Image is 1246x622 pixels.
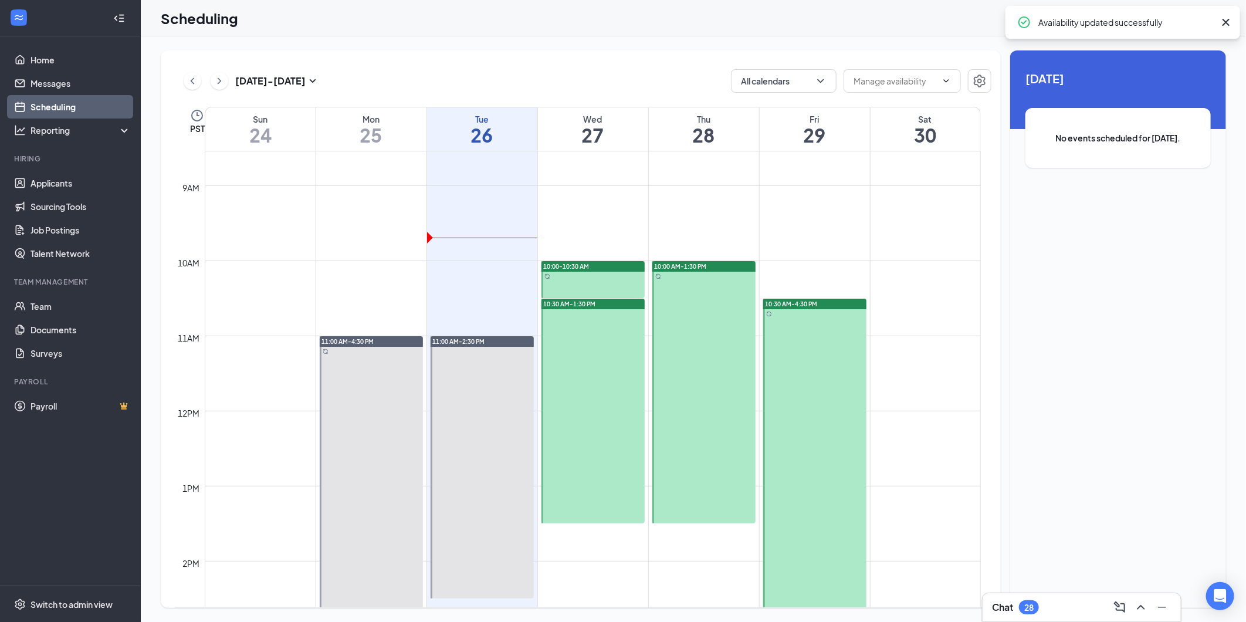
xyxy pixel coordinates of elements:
svg: Analysis [14,124,26,136]
svg: Sync [655,273,661,279]
div: 1pm [181,482,202,495]
button: All calendarsChevronDown [731,69,837,93]
div: Switch to admin view [31,599,113,610]
svg: ComposeMessage [1113,600,1127,614]
span: 10:00-10:30 AM [544,262,590,271]
button: ChevronUp [1132,598,1150,617]
a: August 26, 2025 [427,107,537,151]
div: 11am [176,332,202,344]
a: Job Postings [31,218,131,242]
button: Minimize [1153,598,1171,617]
button: Settings [968,69,991,93]
div: 28 [1024,603,1034,613]
div: Availability updated successfully [1038,15,1214,29]
span: PST [190,123,205,134]
svg: ChevronDown [942,76,951,86]
h1: 25 [316,125,426,145]
a: August 27, 2025 [538,107,648,151]
a: August 24, 2025 [205,107,316,151]
h3: Chat [992,601,1013,614]
a: Documents [31,318,131,342]
div: Reporting [31,124,131,136]
div: Tue [427,113,537,125]
div: Payroll [14,377,128,387]
a: August 30, 2025 [871,107,981,151]
span: 11:00 AM-2:30 PM [433,337,485,346]
a: PayrollCrown [31,394,131,418]
button: ComposeMessage [1110,598,1129,617]
h1: Scheduling [161,8,238,28]
div: Mon [316,113,426,125]
svg: SmallChevronDown [306,74,320,88]
div: 10am [176,256,202,269]
span: 11:00 AM-4:30 PM [322,337,374,346]
h1: 24 [205,125,316,145]
a: August 25, 2025 [316,107,426,151]
svg: ChevronLeft [187,74,198,88]
div: Fri [760,113,870,125]
a: August 29, 2025 [760,107,870,151]
button: ChevronLeft [184,72,201,90]
span: 10:00 AM-1:30 PM [655,262,707,271]
svg: Settings [14,599,26,610]
svg: Collapse [113,12,125,24]
span: No events scheduled for [DATE]. [1049,131,1187,144]
h1: 27 [538,125,648,145]
span: 10:30 AM-1:30 PM [544,300,596,308]
span: [DATE] [1025,69,1211,87]
svg: CheckmarkCircle [1017,15,1031,29]
h1: 26 [427,125,537,145]
h1: 30 [871,125,981,145]
div: Sun [205,113,316,125]
a: Applicants [31,171,131,195]
a: Scheduling [31,95,131,119]
a: Home [31,48,131,72]
svg: ChevronDown [815,75,827,87]
svg: WorkstreamLogo [13,12,25,23]
div: 2pm [181,557,202,570]
a: Messages [31,72,131,95]
h3: [DATE] - [DATE] [235,75,306,87]
a: Sourcing Tools [31,195,131,218]
input: Manage availability [854,75,937,87]
svg: ChevronRight [214,74,225,88]
a: Talent Network [31,242,131,265]
div: Sat [871,113,981,125]
div: 9am [181,181,202,194]
svg: Minimize [1155,600,1169,614]
svg: ChevronUp [1134,600,1148,614]
div: Hiring [14,154,128,164]
svg: Sync [544,273,550,279]
a: Surveys [31,342,131,365]
span: 10:30 AM-4:30 PM [766,300,818,308]
svg: Settings [973,74,987,88]
svg: Cross [1219,15,1233,29]
svg: Clock [190,109,204,123]
h1: 29 [760,125,870,145]
a: August 28, 2025 [649,107,759,151]
div: Open Intercom Messenger [1206,582,1234,610]
div: Thu [649,113,759,125]
div: Team Management [14,277,128,287]
h1: 28 [649,125,759,145]
svg: Sync [766,311,772,317]
a: Team [31,295,131,318]
div: Wed [538,113,648,125]
svg: Sync [323,349,329,354]
div: 12pm [176,407,202,420]
button: ChevronRight [211,72,228,90]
